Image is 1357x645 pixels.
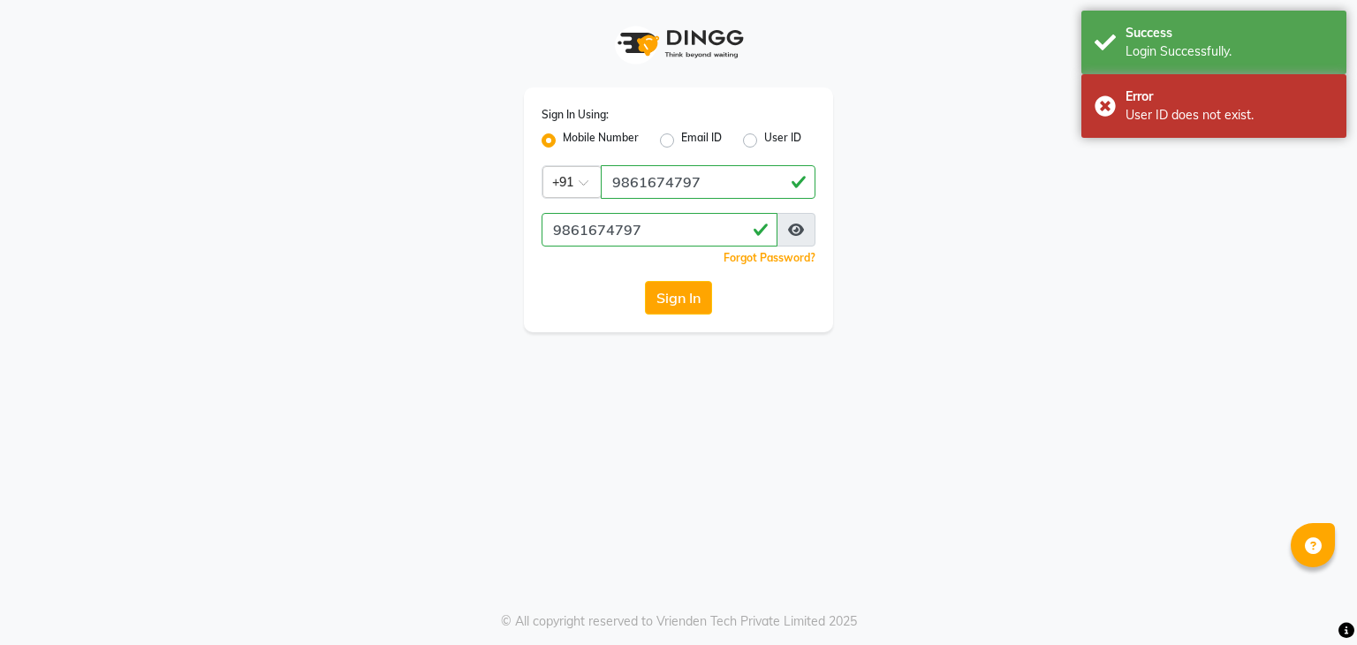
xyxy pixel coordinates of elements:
label: Email ID [681,130,722,151]
a: Forgot Password? [724,251,815,264]
div: Login Successfully. [1126,42,1333,61]
input: Username [542,213,777,247]
label: Sign In Using: [542,107,609,123]
button: Sign In [645,281,712,315]
img: logo1.svg [608,18,749,70]
label: Mobile Number [563,130,639,151]
div: User ID does not exist. [1126,106,1333,125]
iframe: chat widget [1283,574,1339,627]
label: User ID [764,130,801,151]
input: Username [601,165,815,199]
div: Success [1126,24,1333,42]
div: Error [1126,87,1333,106]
